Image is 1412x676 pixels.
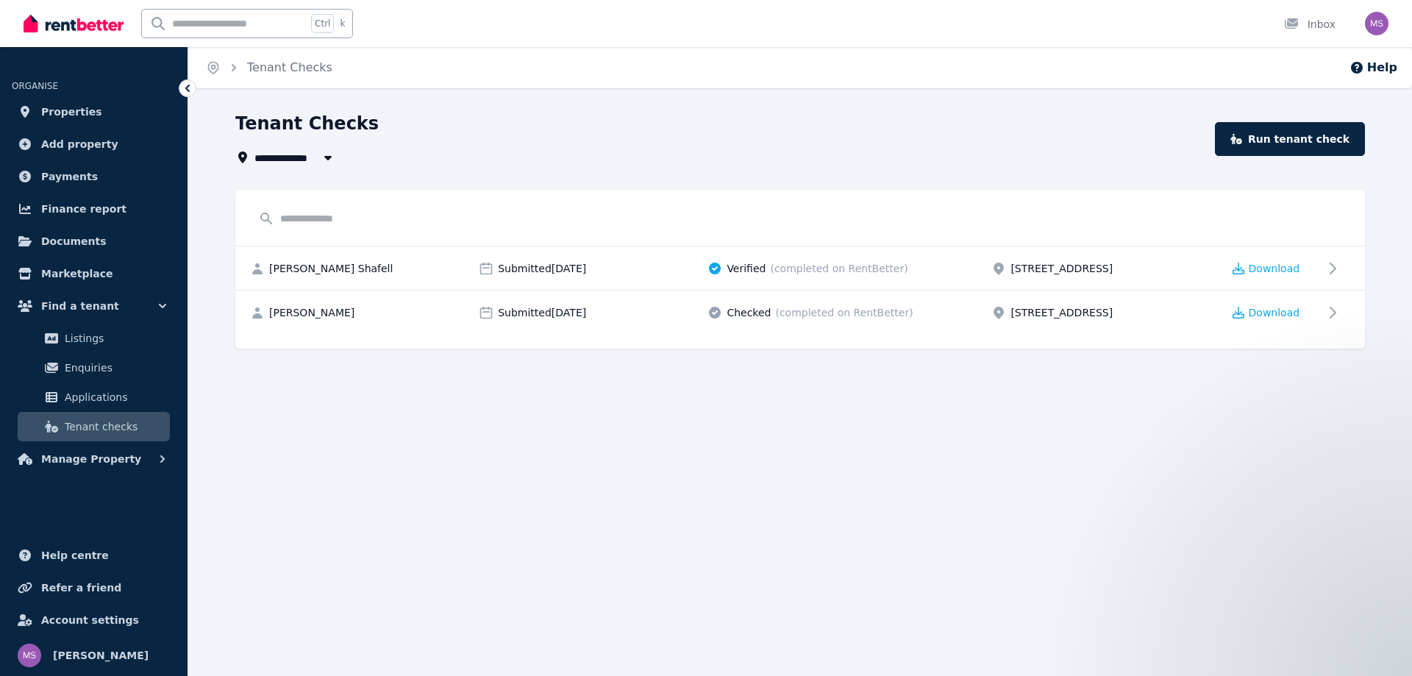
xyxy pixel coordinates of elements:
span: Marketplace [41,265,113,282]
a: Refer a friend [12,573,176,602]
iframe: Intercom live chat [1362,626,1397,661]
span: Ctrl [311,14,334,33]
span: Account settings [41,611,139,629]
a: Tenant checks [18,412,170,441]
img: RentBetter [24,13,124,35]
a: Applications [18,383,170,412]
span: (completed on RentBetter) [770,261,908,276]
div: Inbox [1284,17,1336,32]
a: Marketplace [12,259,176,288]
span: [PERSON_NAME] Shafell [269,261,393,276]
span: Enquiries [65,359,164,377]
a: Enquiries [18,353,170,383]
a: Run tenant check [1215,122,1365,156]
span: Manage Property [41,450,141,468]
span: (completed on RentBetter) [775,305,913,320]
span: [STREET_ADDRESS] [1010,305,1113,320]
a: Help centre [12,541,176,570]
span: ORGANISE [12,81,58,91]
span: Help centre [41,547,109,564]
span: Add property [41,135,118,153]
span: Verified [727,261,766,276]
span: Submitted [DATE] [498,261,586,276]
a: Payments [12,162,176,191]
h1: Tenant Checks [235,112,379,135]
a: Finance report [12,194,176,224]
span: Listings [65,330,164,347]
span: [PERSON_NAME] [269,305,354,320]
span: [STREET_ADDRESS] [1010,261,1113,276]
span: Properties [41,103,102,121]
img: Munira Said [1365,12,1388,35]
a: Properties [12,97,176,127]
a: Listings [18,324,170,353]
button: Help [1349,59,1397,77]
a: Download [1233,261,1300,276]
span: Tenant checks [65,418,164,435]
span: Download [1249,261,1300,276]
a: Add property [12,129,176,159]
span: Submitted [DATE] [498,305,586,320]
span: Documents [41,232,107,250]
span: Payments [41,168,98,185]
button: Manage Property [12,444,176,474]
a: Download [1233,305,1300,320]
span: Find a tenant [41,297,119,315]
span: k [340,18,345,29]
a: Account settings [12,605,176,635]
span: [PERSON_NAME] [53,647,149,664]
span: Applications [65,388,164,406]
button: Find a tenant [12,291,176,321]
span: Download [1249,305,1300,320]
span: Finance report [41,200,126,218]
span: Checked [727,305,771,320]
img: Munira Said [18,644,41,667]
a: Tenant Checks [247,60,332,74]
a: Documents [12,227,176,256]
nav: Breadcrumb [188,47,350,88]
span: Refer a friend [41,579,121,597]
